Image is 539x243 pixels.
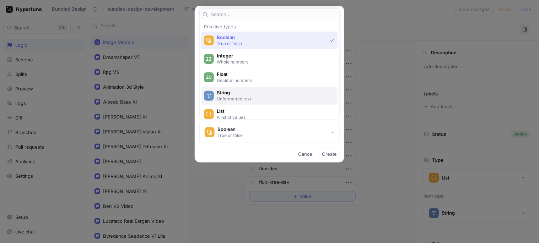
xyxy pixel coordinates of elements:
[217,53,332,59] span: Integer
[217,132,243,138] div: True or false
[217,40,327,46] p: True or false
[217,59,330,65] p: Whole numbers
[295,149,316,159] button: Cancel
[217,114,330,120] p: A list of values
[319,149,340,159] button: Create
[322,152,337,156] span: Create
[199,122,340,143] button: BooleanTrue or false
[298,152,313,156] span: Cancel
[217,77,330,83] p: Decimal numbers
[217,34,327,40] span: Boolean
[217,96,330,102] p: Unformatted text
[217,71,332,77] span: Float
[201,24,338,29] div: Primitive types
[211,11,336,18] input: Search...
[217,108,332,114] span: List
[217,126,243,132] div: Boolean
[217,90,332,96] span: String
